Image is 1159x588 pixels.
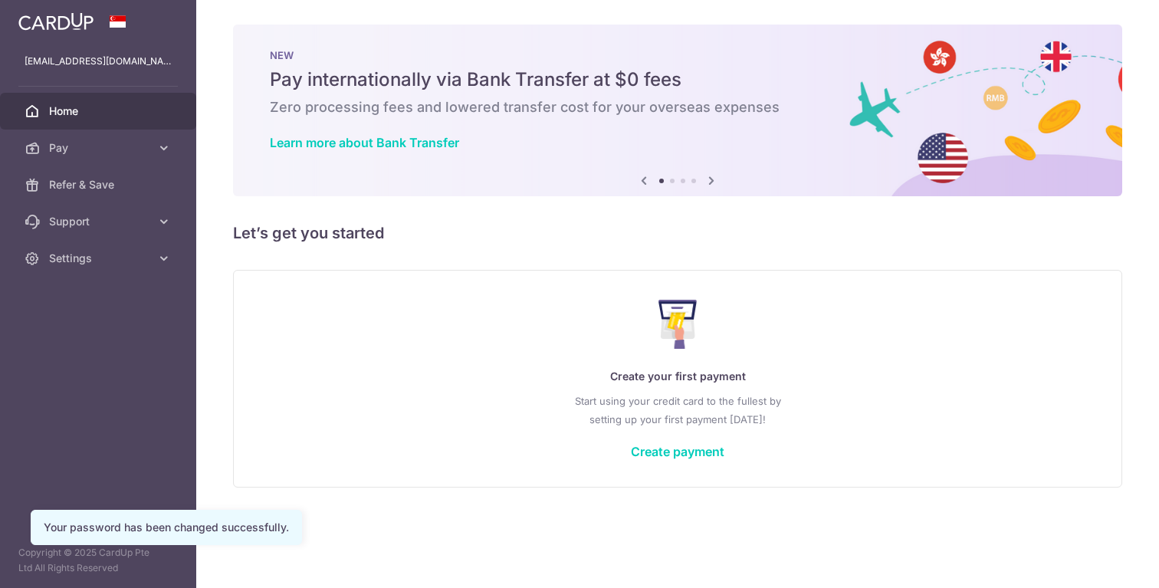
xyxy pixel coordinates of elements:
[270,49,1085,61] p: NEW
[264,392,1091,429] p: Start using your credit card to the fullest by setting up your first payment [DATE]!
[44,520,289,535] div: Your password has been changed successfully.
[49,214,150,229] span: Support
[49,140,150,156] span: Pay
[270,135,459,150] a: Learn more about Bank Transfer
[49,251,150,266] span: Settings
[270,98,1085,117] h6: Zero processing fees and lowered transfer cost for your overseas expenses
[49,103,150,119] span: Home
[18,12,94,31] img: CardUp
[264,367,1091,386] p: Create your first payment
[658,300,698,349] img: Make Payment
[49,177,150,192] span: Refer & Save
[233,25,1122,196] img: Bank transfer banner
[25,54,172,69] p: [EMAIL_ADDRESS][DOMAIN_NAME]
[233,221,1122,245] h5: Let’s get you started
[631,444,724,459] a: Create payment
[270,67,1085,92] h5: Pay internationally via Bank Transfer at $0 fees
